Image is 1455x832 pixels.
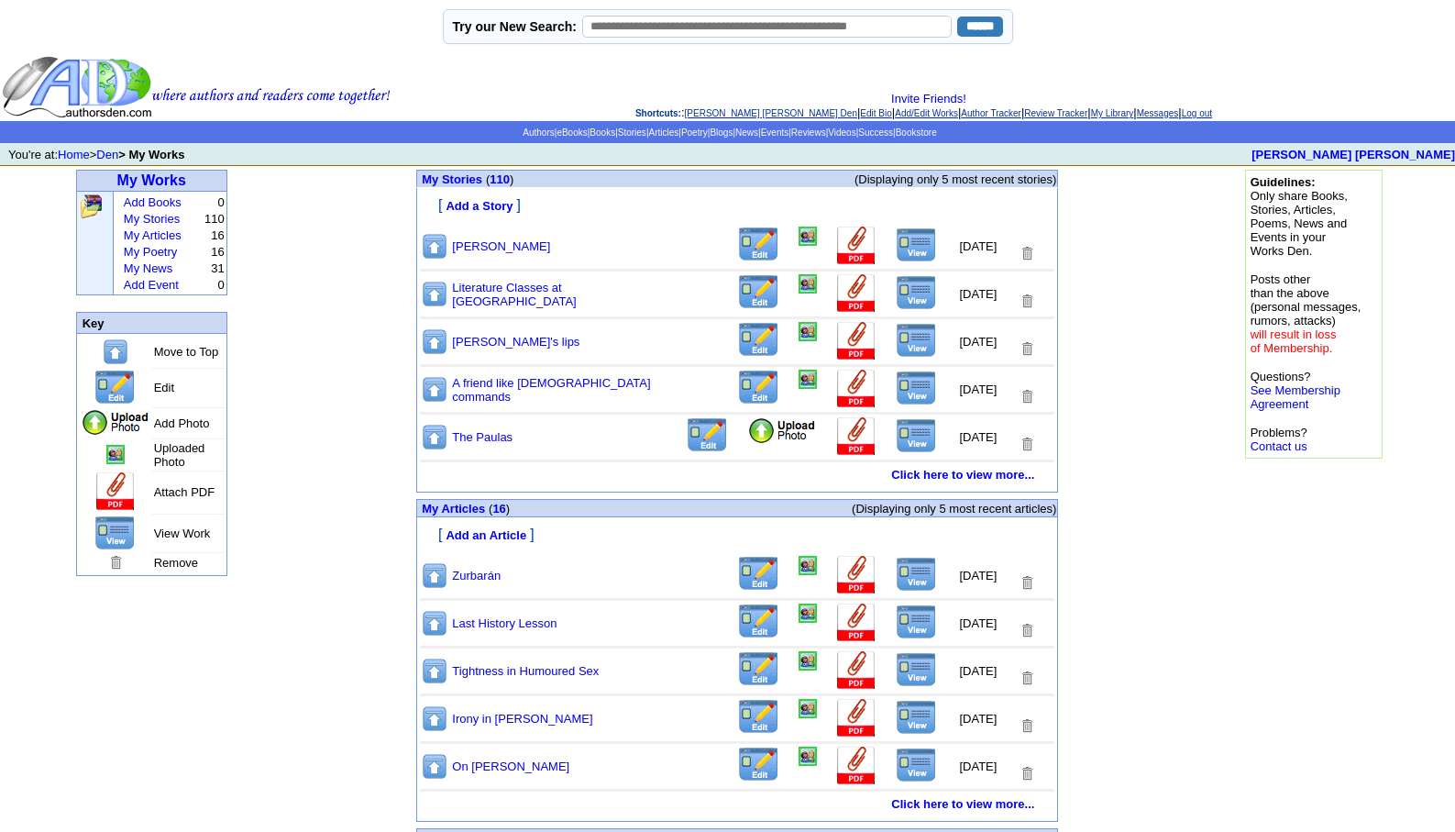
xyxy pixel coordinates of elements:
[421,232,448,261] img: Move to top
[799,699,817,718] img: Add/Remove Photo
[635,108,681,118] span: Shortcuts:
[735,128,758,138] a: News
[1137,108,1179,118] a: Messages
[490,172,510,186] a: 110
[1251,175,1348,258] font: Only share Books, Stories, Articles, Poems, News and Events in your Works Den.
[422,172,482,186] a: My Stories
[422,501,485,516] a: My Articles
[1251,175,1316,189] b: Guidelines:
[124,261,172,275] a: My News
[737,604,780,639] img: Edit this Title
[106,445,125,464] img: Add/Remove Photo
[737,370,780,405] img: Edit this Title
[506,502,510,516] span: )
[421,704,448,733] img: Move to top
[959,430,997,444] font: [DATE]
[452,664,599,678] a: Tightness in Humoured Sex
[835,651,877,691] img: Add Attachment (PDF or .DOC)
[959,616,997,630] font: [DATE]
[710,128,733,138] a: Blogs
[452,616,557,630] a: Last History Lesson
[737,322,780,358] img: Edit this Title
[891,468,1034,482] b: Click here to view more...
[835,370,877,409] img: Add Attachment (PDF or .DOC)
[421,609,448,638] img: Move to top
[959,664,997,678] font: [DATE]
[961,108,1021,118] a: Author Tracker
[1251,148,1455,161] a: [PERSON_NAME] [PERSON_NAME]
[737,747,780,782] img: Edit this Title
[737,227,780,262] img: Edit this Title
[486,172,490,186] span: (
[791,128,826,138] a: Reviews
[1251,370,1340,411] font: Questions?
[418,189,424,195] img: shim.gif
[418,518,424,525] img: shim.gif
[1019,670,1035,687] img: Removes this Title
[154,416,210,430] font: Add Photo
[154,381,174,394] font: Edit
[891,92,966,105] a: Invite Friends!
[58,148,90,161] a: Home
[154,441,205,469] font: Uploaded Photo
[835,747,877,786] img: Add Attachment (PDF or .DOC)
[2,55,391,119] img: header_logo2.gif
[625,172,1057,186] p: (Displaying only 5 most recent stories)
[896,371,937,405] img: View this Title
[452,376,650,404] a: A friend like [DEMOGRAPHIC_DATA] commands
[118,148,184,161] b: > My Works
[438,197,442,213] font: [
[94,370,137,405] img: Edit this Title
[452,569,501,582] a: Zurbarán
[835,604,877,643] img: Add Attachment (PDF or .DOC)
[737,274,780,310] img: Edit this Title
[523,128,554,138] a: Authors
[1251,439,1307,453] a: Contact us
[1091,108,1134,118] a: My Library
[124,228,182,242] a: My Articles
[835,227,877,266] img: Add Attachment (PDF or .DOC)
[154,485,215,499] font: Attach PDF
[896,700,937,735] img: View this Title
[489,502,492,516] span: (
[96,148,118,161] a: Den
[799,747,817,766] img: Add/Remove Photo
[154,556,198,570] font: Remove
[453,19,577,34] label: Try our New Search:
[835,322,877,361] img: Add Attachment (PDF or .DOC)
[452,239,550,253] a: [PERSON_NAME]
[1019,436,1035,453] img: Removes this Title
[747,417,817,445] img: Add Photo
[1182,108,1212,118] a: Log out
[217,278,224,292] font: 0
[896,323,937,358] img: View this Title
[959,760,997,773] font: [DATE]
[124,212,180,226] a: My Stories
[858,128,893,138] a: Success
[1019,765,1035,782] img: Removes this Title
[1019,388,1035,405] img: Removes this Title
[418,814,424,820] img: shim.gif
[446,199,513,213] font: Add a Story
[510,172,513,186] span: )
[737,651,780,687] img: Edit this Title
[124,195,182,209] a: Add Books
[835,556,877,595] img: Add Attachment (PDF or .DOC)
[211,228,224,242] font: 16
[959,712,997,726] font: [DATE]
[452,335,579,349] a: [PERSON_NAME]'s lips
[681,128,708,138] a: Poetry
[394,92,1453,119] div: : | | | | | | |
[852,502,1056,516] span: (Displaying only 5 most recent articles)
[107,554,124,571] img: Remove this Page
[737,699,780,735] img: Edit this Title
[452,430,513,444] a: The Paulas
[799,556,817,575] img: Add/Remove Photo
[83,316,105,330] font: Key
[418,545,424,551] img: shim.gif
[959,383,997,396] font: [DATE]
[896,605,937,639] img: View this Title
[895,108,958,118] a: Add/Edit Works
[8,148,185,161] font: You're at: >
